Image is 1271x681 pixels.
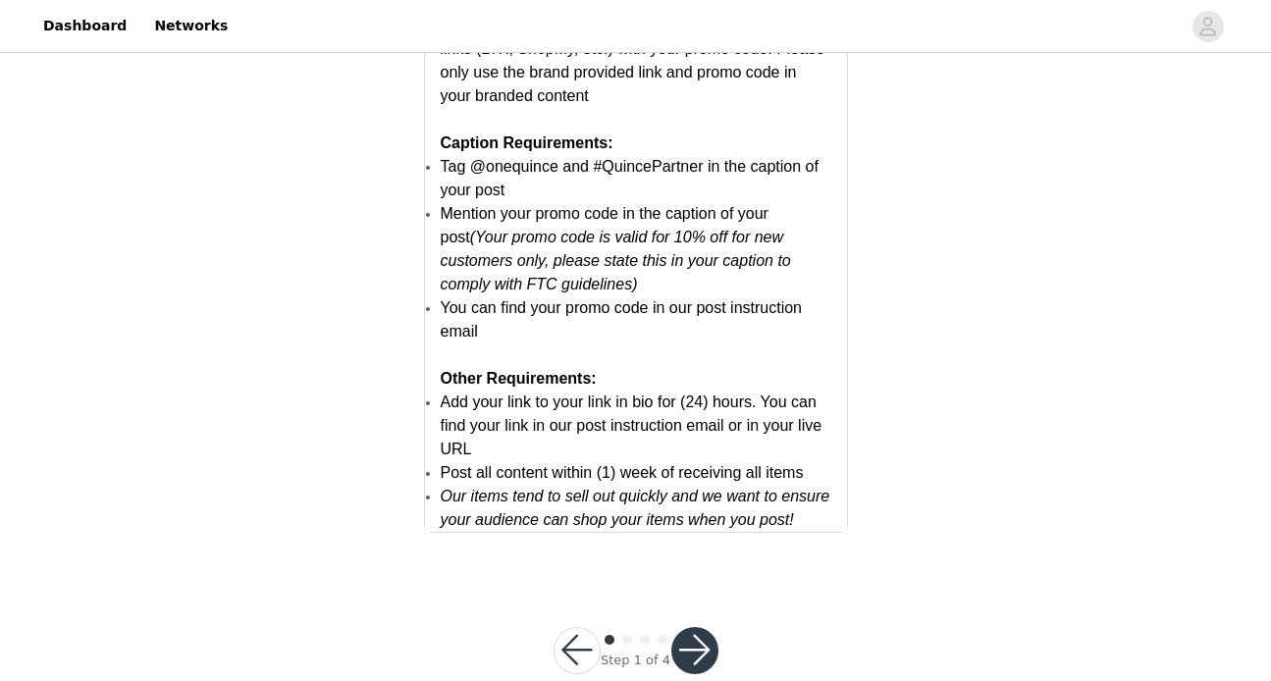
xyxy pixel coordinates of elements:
[441,370,597,387] strong: Other Requirements:
[441,488,830,528] em: Our items tend to sell out quickly and we want to ensure your audience can shop your items when y...
[31,4,138,48] a: Dashboard
[142,4,239,48] a: Networks
[1198,11,1217,42] div: avatar
[441,299,803,340] span: You can find your promo code in our post instruction email
[441,229,791,292] em: (Your promo code is valid for 10% off for new customers only, please state this in your caption t...
[441,17,825,104] span: On the branded content, please use affiliate links (LTK, ShopMy, etc.) with your promo code. Plea...
[441,205,791,292] span: Mention your promo code in the caption of your post
[601,651,670,670] div: Step 1 of 4
[441,464,804,481] span: Post all content within (1) week of receiving all items
[441,393,822,457] span: Add your link to your link in bio for (24) hours. You can find your link in our post instruction ...
[441,134,613,151] strong: Caption Requirements:
[441,158,819,198] span: Tag @onequince and #QuincePartner in the caption of your post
